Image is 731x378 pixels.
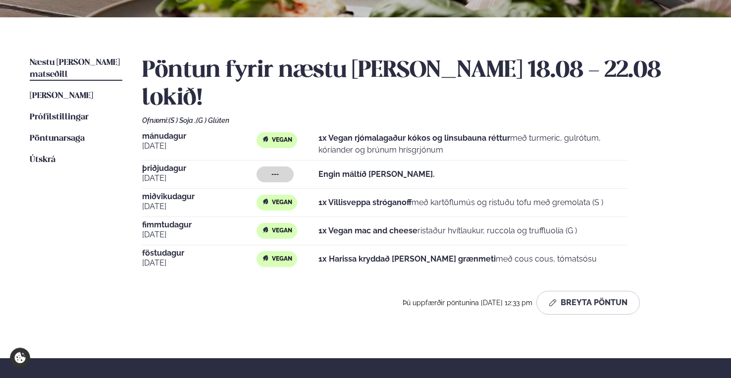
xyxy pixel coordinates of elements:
strong: 1x Villisveppa stróganoff [318,198,412,207]
span: Þú uppfærðir pöntunina [DATE] 12:33 pm [403,299,532,307]
p: með cous cous, tómatsósu [318,253,597,265]
strong: 1x Vegan mac and cheese [318,226,418,235]
span: (S ) Soja , [168,116,196,124]
img: Vegan.svg [261,254,269,262]
span: mánudagur [142,132,257,140]
a: Prófílstillingar [30,111,89,123]
img: Vegan.svg [261,226,269,234]
div: Ofnæmi: [142,116,701,124]
span: Vegan [272,227,292,235]
a: Pöntunarsaga [30,133,85,145]
a: Næstu [PERSON_NAME] matseðill [30,57,122,81]
span: [DATE] [142,229,257,241]
h2: Pöntun fyrir næstu [PERSON_NAME] 18.08 - 22.08 lokið! [142,57,701,112]
span: miðvikudagur [142,193,257,201]
strong: Engin máltíð [PERSON_NAME]. [318,169,435,179]
a: [PERSON_NAME] [30,90,93,102]
strong: 1x Harissa kryddað [PERSON_NAME] grænmeti [318,254,496,264]
span: Pöntunarsaga [30,134,85,143]
span: [DATE] [142,172,257,184]
strong: 1x Vegan rjómalagaður kókos og linsubauna réttur [318,133,510,143]
span: Prófílstillingar [30,113,89,121]
span: (G ) Glúten [196,116,229,124]
span: [DATE] [142,201,257,213]
span: [PERSON_NAME] [30,92,93,100]
p: með kartöflumús og ristuðu tofu með gremolata (S ) [318,197,603,209]
a: Útskrá [30,154,55,166]
span: [DATE] [142,257,257,269]
span: --- [271,170,279,178]
p: með turmeric, gulrótum, kóríander og brúnum hrísgrjónum [318,132,627,156]
a: Cookie settings [10,348,30,368]
span: Næstu [PERSON_NAME] matseðill [30,58,120,79]
span: fimmtudagur [142,221,257,229]
p: ristaður hvítlaukur, ruccola og truffluolía (G ) [318,225,577,237]
span: [DATE] [142,140,257,152]
span: Útskrá [30,156,55,164]
span: föstudagur [142,249,257,257]
img: Vegan.svg [261,135,269,143]
span: Vegan [272,255,292,263]
button: Breyta Pöntun [536,291,640,315]
span: þriðjudagur [142,164,257,172]
span: Vegan [272,136,292,144]
img: Vegan.svg [261,198,269,206]
span: Vegan [272,199,292,207]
